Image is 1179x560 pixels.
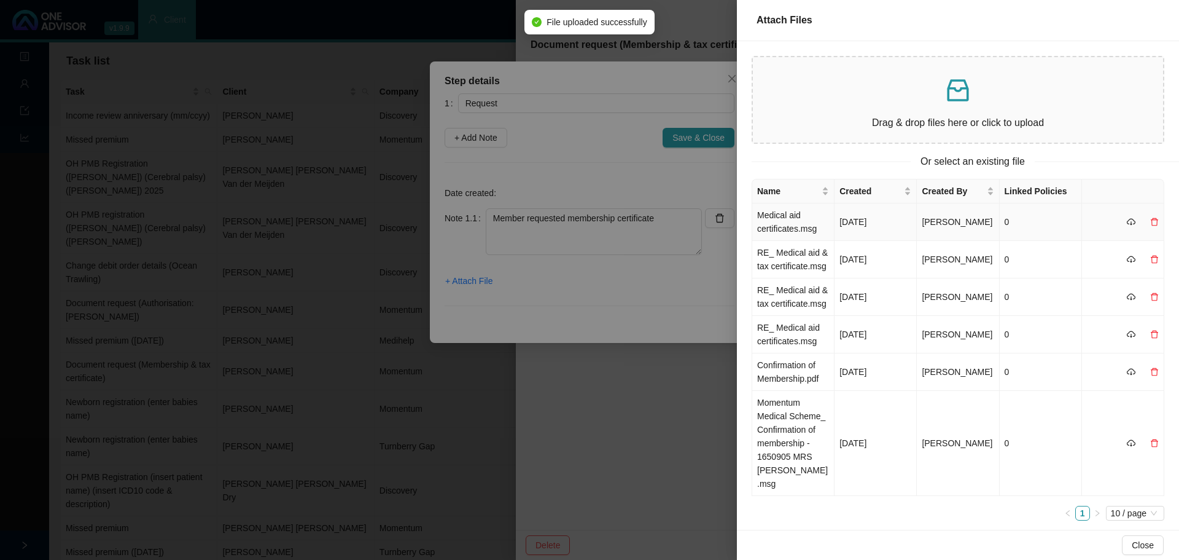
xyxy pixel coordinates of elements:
span: [PERSON_NAME] [922,292,992,302]
td: 0 [1000,203,1082,241]
span: cloud-download [1127,439,1135,448]
span: Close [1132,538,1154,552]
button: right [1090,506,1105,521]
td: RE_ Medical aid certificates.msg [752,316,835,353]
td: [DATE] [835,391,917,496]
span: [PERSON_NAME] [922,254,992,264]
span: delete [1150,218,1159,226]
li: Next Page [1090,506,1105,521]
span: [PERSON_NAME] [922,438,992,448]
td: [DATE] [835,316,917,353]
button: Close [1122,535,1164,555]
td: Momentum Medical Scheme_ Confirmation of membership - 1650905 MRS [PERSON_NAME].msg [752,391,835,496]
th: Linked Policies [1000,179,1082,203]
td: 0 [1000,241,1082,278]
span: Or select an existing file [911,154,1035,169]
span: [PERSON_NAME] [922,367,992,377]
td: [DATE] [835,241,917,278]
span: cloud-download [1127,368,1135,376]
button: left [1060,506,1075,521]
th: Created [835,179,917,203]
td: 0 [1000,391,1082,496]
span: cloud-download [1127,255,1135,264]
span: inbox [943,76,973,105]
span: cloud-download [1127,218,1135,226]
p: Drag & drop files here or click to upload [763,115,1153,130]
td: [DATE] [835,353,917,391]
span: Name [757,184,819,198]
span: delete [1150,255,1159,264]
div: Page Size [1106,506,1164,521]
th: Created By [917,179,999,203]
a: 1 [1076,507,1089,520]
span: check-circle [532,17,542,27]
span: left [1064,510,1072,517]
td: [DATE] [835,203,917,241]
span: File uploaded successfully [547,15,647,29]
span: inboxDrag & drop files here or click to upload [753,57,1163,143]
span: delete [1150,439,1159,448]
span: Attach Files [757,15,812,25]
td: 0 [1000,278,1082,316]
span: right [1094,510,1101,517]
span: cloud-download [1127,330,1135,339]
td: [DATE] [835,278,917,316]
span: Created By [922,184,984,198]
td: RE_ Medical aid & tax certificate.msg [752,241,835,278]
td: Medical aid certificates.msg [752,203,835,241]
th: Name [752,179,835,203]
span: delete [1150,368,1159,376]
td: 0 [1000,316,1082,353]
li: Previous Page [1060,506,1075,521]
td: 0 [1000,353,1082,391]
li: 1 [1075,506,1090,521]
td: RE_ Medical aid & tax certificate.msg [752,278,835,316]
span: Created [839,184,901,198]
span: [PERSON_NAME] [922,217,992,227]
span: 10 / page [1111,507,1159,520]
span: delete [1150,330,1159,339]
span: [PERSON_NAME] [922,329,992,339]
span: cloud-download [1127,293,1135,301]
td: Confirmation of Membership.pdf [752,353,835,391]
span: delete [1150,293,1159,301]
